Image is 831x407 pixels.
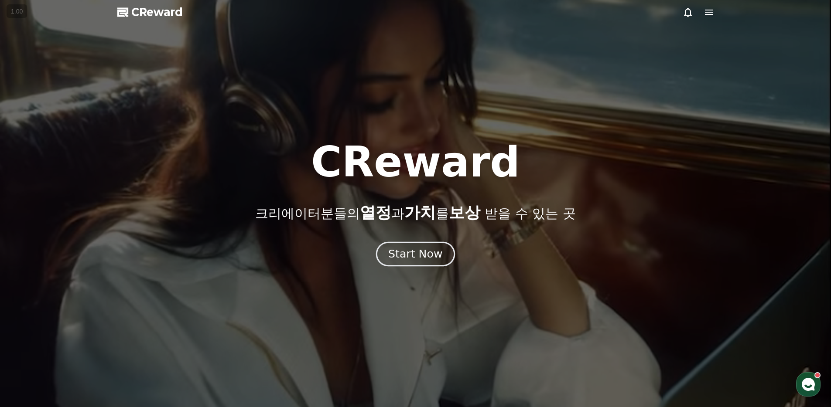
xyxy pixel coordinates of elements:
span: 열정 [360,203,391,221]
div: Start Now [388,247,442,261]
a: CReward [117,5,183,19]
span: 설정 [135,289,145,296]
span: 가치 [404,203,436,221]
button: Start Now [376,242,455,267]
span: 홈 [27,289,33,296]
a: 홈 [3,276,58,298]
h1: CReward [311,141,520,183]
a: Start Now [378,251,453,259]
a: 설정 [113,276,168,298]
span: CReward [131,5,183,19]
p: 크리에이터분들의 과 를 받을 수 있는 곳 [255,204,575,221]
span: 보상 [449,203,480,221]
span: 대화 [80,290,90,297]
a: 대화 [58,276,113,298]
